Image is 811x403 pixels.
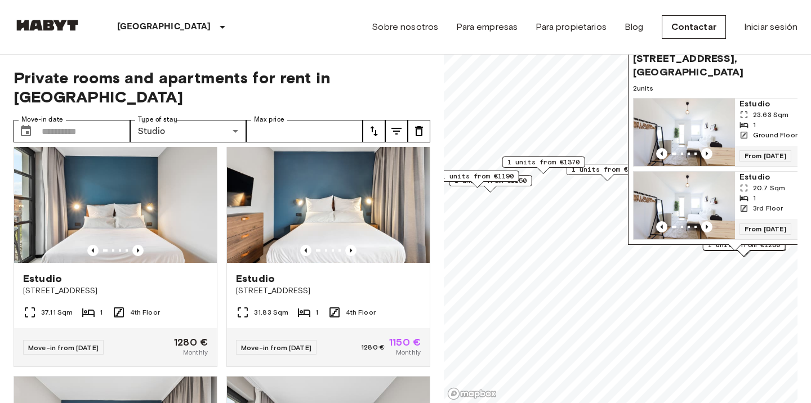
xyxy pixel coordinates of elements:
[436,171,519,188] div: Map marker
[701,221,712,232] button: Previous image
[183,347,208,357] span: Monthly
[130,307,160,317] span: 4th Floor
[662,15,726,39] a: Contactar
[174,337,208,347] span: 1280 €
[346,307,376,317] span: 4th Floor
[226,127,430,367] a: Marketing picture of unit DE-01-482-409-01Previous imagePrevious imageEstudio[STREET_ADDRESS]31.8...
[389,337,421,347] span: 1150 €
[507,157,580,167] span: 1 units from €1370
[739,150,791,162] span: From [DATE]
[385,120,408,142] button: tune
[14,127,217,367] a: Marketing picture of unit DE-01-482-408-01Previous imagePrevious imageEstudio[STREET_ADDRESS]37.1...
[14,128,217,263] img: Marketing picture of unit DE-01-482-408-01
[138,115,177,124] label: Type of stay
[447,387,497,400] a: Mapbox logo
[572,164,644,174] span: 1 units from €1320
[456,20,518,34] a: Para empresas
[132,245,144,256] button: Previous image
[363,120,385,142] button: tune
[100,307,103,317] span: 1
[254,307,288,317] span: 31.83 Sqm
[634,172,735,239] img: Marketing picture of unit DE-01-002-018-01H
[753,193,756,203] span: 1
[396,347,421,357] span: Monthly
[449,175,532,192] div: Map marker
[625,20,644,34] a: Blog
[236,285,421,297] span: [STREET_ADDRESS]
[227,128,430,263] img: Marketing picture of unit DE-01-482-409-01
[236,272,275,285] span: Estudio
[372,20,438,34] a: Sobre nosotros
[656,221,667,232] button: Previous image
[753,110,788,120] span: 23.63 Sqm
[361,342,385,352] span: 1280 €
[408,120,430,142] button: tune
[87,245,99,256] button: Previous image
[254,115,284,124] label: Max price
[701,148,712,159] button: Previous image
[117,20,211,34] p: [GEOGRAPHIC_DATA]
[442,171,514,181] span: 1 units from €1190
[15,120,37,142] button: Choose date
[656,148,667,159] button: Previous image
[345,245,357,256] button: Previous image
[753,183,785,193] span: 20.7 Sqm
[567,164,649,181] div: Map marker
[41,307,73,317] span: 37.11 Sqm
[454,176,527,186] span: 1 units from €1150
[753,130,797,140] span: Ground Floor
[753,203,783,213] span: 3rd Floor
[502,156,585,174] div: Map marker
[130,120,247,142] div: Studio
[536,20,607,34] a: Para propietarios
[28,343,99,352] span: Move-in from [DATE]
[753,120,756,130] span: 1
[634,98,735,166] img: Marketing picture of unit DE-01-002-024-01H
[300,245,311,256] button: Previous image
[739,223,791,235] span: From [DATE]
[315,307,318,317] span: 1
[14,68,430,106] span: Private rooms and apartments for rent in [GEOGRAPHIC_DATA]
[23,285,208,297] span: [STREET_ADDRESS]
[241,343,311,352] span: Move-in from [DATE]
[14,20,81,31] img: Habyt
[23,272,62,285] span: Estudio
[21,115,63,124] label: Move-in date
[744,20,797,34] a: Iniciar sesión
